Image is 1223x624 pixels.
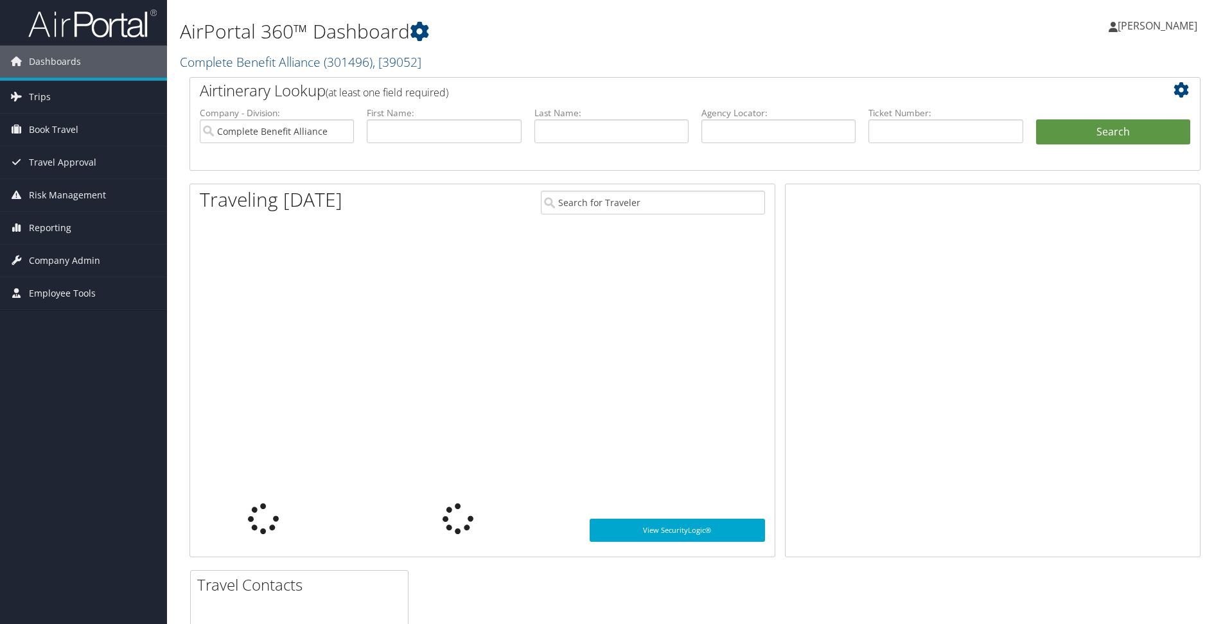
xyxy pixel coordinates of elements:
[701,107,856,119] label: Agency Locator:
[541,191,765,214] input: Search for Traveler
[29,212,71,244] span: Reporting
[200,107,354,119] label: Company - Division:
[180,53,421,71] a: Complete Benefit Alliance
[590,519,765,542] a: View SecurityLogic®
[200,186,342,213] h1: Traveling [DATE]
[200,80,1106,101] h2: Airtinerary Lookup
[868,107,1023,119] label: Ticket Number:
[29,245,100,277] span: Company Admin
[29,114,78,146] span: Book Travel
[29,146,96,178] span: Travel Approval
[1109,6,1210,45] a: [PERSON_NAME]
[197,574,408,596] h2: Travel Contacts
[326,85,448,100] span: (at least one field required)
[29,277,96,309] span: Employee Tools
[180,18,867,45] h1: AirPortal 360™ Dashboard
[28,8,157,39] img: airportal-logo.png
[29,46,81,78] span: Dashboards
[29,81,51,113] span: Trips
[29,179,106,211] span: Risk Management
[373,53,421,71] span: , [ 39052 ]
[1118,19,1197,33] span: [PERSON_NAME]
[324,53,373,71] span: ( 301496 )
[1036,119,1190,145] button: Search
[367,107,521,119] label: First Name:
[534,107,689,119] label: Last Name:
